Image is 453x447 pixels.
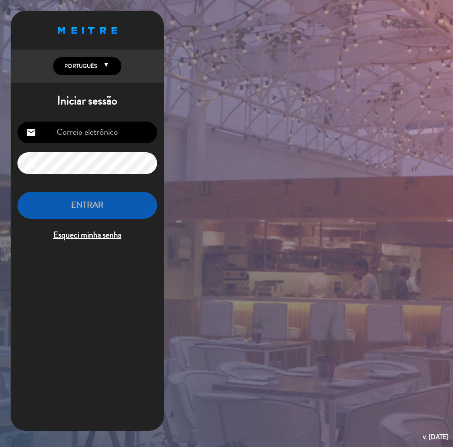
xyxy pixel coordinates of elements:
img: MEITRE [58,27,117,34]
div: v. [DATE] [423,431,449,443]
span: Esqueci minha senha [17,228,157,242]
i: lock [26,158,36,168]
button: ENTRAR [17,192,157,219]
h1: Iniciar sessão [11,94,164,108]
i: email [26,128,36,138]
input: Correio eletrônico [17,122,157,143]
span: Português [62,62,97,70]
